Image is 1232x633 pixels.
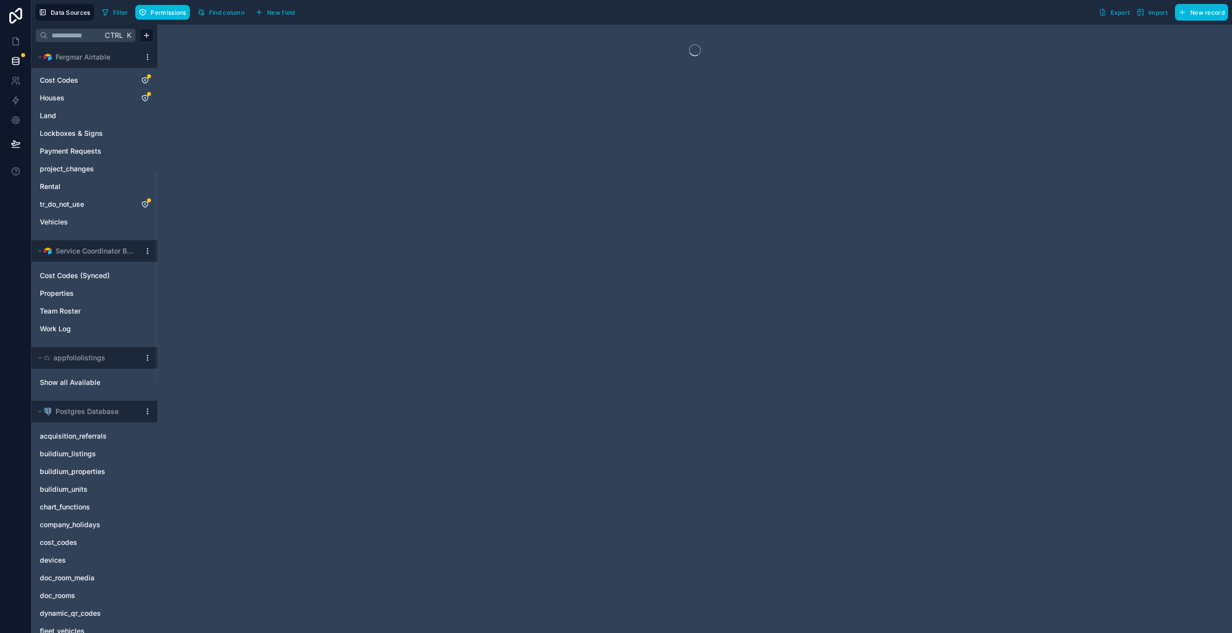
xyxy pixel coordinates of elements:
[40,431,107,441] span: acquisition_referrals
[40,111,129,121] a: Land
[40,288,129,298] a: Properties
[35,321,153,337] div: Work Log
[40,271,129,281] a: Cost Codes (Synced)
[1111,9,1130,16] span: Export
[40,75,78,85] span: Cost Codes
[35,179,153,194] div: Rental
[40,217,68,227] span: Vehicles
[35,268,153,284] div: Cost Codes (Synced)
[40,555,129,565] a: devices
[35,72,153,88] div: Cost Codes
[44,247,52,255] img: Airtable Logo
[35,499,153,515] div: chart_functions
[35,196,153,212] div: tr_do_not_use
[35,90,153,106] div: Houses
[35,126,153,141] div: Lockboxes & Signs
[40,306,81,316] span: Team Roster
[40,608,101,618] span: dynamic_qr_codes
[35,428,153,444] div: acquisition_referrals
[40,573,129,583] a: doc_room_media
[35,570,153,586] div: doc_room_media
[40,538,129,547] a: cost_codes
[40,502,129,512] a: chart_functions
[40,449,129,459] a: buildium_listings
[135,5,193,20] a: Permissions
[56,246,135,256] span: Service Coordinator Base
[40,449,96,459] span: buildium_listings
[40,146,101,156] span: Payment Requests
[113,9,128,16] span: Filter
[40,93,129,103] a: Houses
[40,591,75,601] span: doc_rooms
[1175,4,1228,21] button: New record
[35,244,140,258] button: Airtable LogoService Coordinator Base
[40,271,110,281] span: Cost Codes (Synced)
[35,605,153,621] div: dynamic_qr_codes
[40,306,129,316] a: Team Roster
[1133,4,1171,21] button: Import
[40,520,129,530] a: company_holidays
[35,481,153,497] div: buildium_units
[35,375,153,390] div: Show all Available
[40,128,103,138] span: Lockboxes & Signs
[1148,9,1168,16] span: Import
[35,464,153,479] div: buildium_properties
[40,93,64,103] span: Houses
[35,161,153,177] div: project_changes
[35,303,153,319] div: Team Roster
[40,199,129,209] a: tr_do_not_use
[40,324,71,334] span: Work Log
[40,591,129,601] a: doc_rooms
[267,9,295,16] span: New field
[40,467,105,476] span: buildium_properties
[40,378,100,387] span: Show all Available
[54,353,105,363] span: appfoliolistings
[35,517,153,533] div: company_holidays
[40,520,100,530] span: company_holidays
[40,217,129,227] a: Vehicles
[40,182,129,191] a: Rental
[35,143,153,159] div: Payment Requests
[40,608,129,618] a: dynamic_qr_codes
[40,164,129,174] a: project_changes
[35,214,153,230] div: Vehicles
[35,108,153,124] div: Land
[98,5,132,20] button: Filter
[40,378,139,387] a: Show all Available
[1171,4,1228,21] a: New record
[44,408,52,415] img: Postgres logo
[40,146,129,156] a: Payment Requests
[1190,9,1225,16] span: New record
[40,288,74,298] span: Properties
[194,5,248,20] button: Find column
[135,5,189,20] button: Permissions
[209,9,244,16] span: Find column
[40,164,94,174] span: project_changes
[252,5,299,20] button: New field
[40,484,129,494] a: buildium_units
[35,351,140,365] button: appfoliolistings
[35,535,153,550] div: cost_codes
[40,199,84,209] span: tr_do_not_use
[35,4,94,21] button: Data Sources
[35,588,153,603] div: doc_rooms
[40,502,90,512] span: chart_functions
[56,52,110,62] span: Fergmar Airtable
[40,324,129,334] a: Work Log
[40,111,56,121] span: Land
[40,573,94,583] span: doc_room_media
[125,32,132,39] span: K
[35,50,140,64] button: Airtable LogoFergmar Airtable
[40,182,60,191] span: Rental
[40,484,88,494] span: buildium_units
[1095,4,1133,21] button: Export
[44,53,52,61] img: Airtable Logo
[35,446,153,462] div: buildium_listings
[40,555,66,565] span: devices
[51,9,90,16] span: Data Sources
[40,538,77,547] span: cost_codes
[40,467,129,476] a: buildium_properties
[150,9,186,16] span: Permissions
[56,407,119,416] span: Postgres Database
[35,405,140,418] button: Postgres logoPostgres Database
